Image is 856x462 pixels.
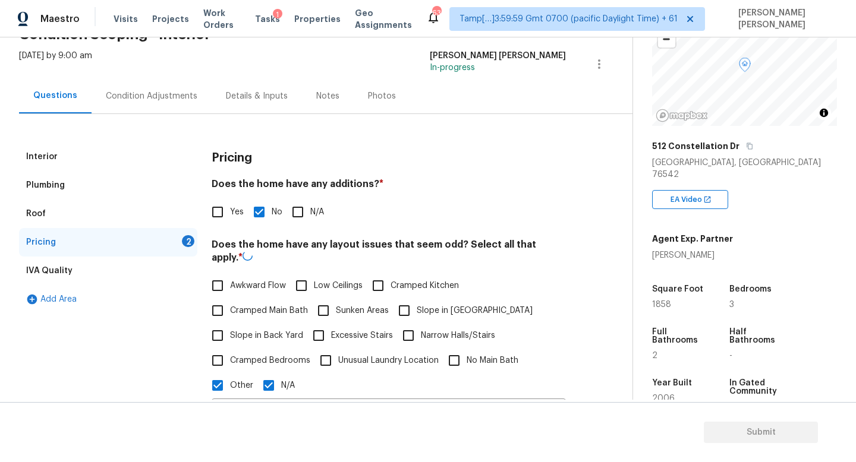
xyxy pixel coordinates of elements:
[432,7,440,19] div: 630
[338,355,439,367] span: Unusual Laundry Location
[273,9,282,21] div: 1
[114,13,138,25] span: Visits
[652,352,657,360] span: 2
[230,355,310,367] span: Cramped Bedrooms
[182,235,194,247] div: 2
[19,285,197,314] div: Add Area
[703,195,712,204] img: Open In New Icon
[820,106,827,119] span: Toggle attribution
[40,13,80,25] span: Maestro
[230,330,303,342] span: Slope in Back Yard
[734,7,839,31] span: [PERSON_NAME] [PERSON_NAME]
[294,13,341,25] span: Properties
[226,90,288,102] div: Details & Inputs
[729,379,784,395] h5: In Gated Community
[652,300,671,309] span: 1858
[152,13,189,25] span: Projects
[106,90,197,102] div: Condition Adjustments
[729,300,734,309] span: 3
[19,50,92,78] div: [DATE] by 9:00 am
[336,305,389,317] span: Sunken Areas
[212,152,252,164] h3: Pricing
[744,141,755,151] button: Copy Address
[281,379,295,392] span: N/A
[652,233,733,245] h5: Agent Exp. Partner
[656,109,708,122] a: Mapbox homepage
[26,265,73,277] div: IVA Quality
[652,285,703,293] h5: Square Foot
[729,285,772,293] h5: Bedrooms
[255,15,280,23] span: Tasks
[652,379,692,387] h5: Year Built
[19,29,632,40] h2: Condition Scoping - Interior
[331,330,393,342] span: Excessive Stairs
[460,13,678,25] span: Tamp[…]3:59:59 Gmt 0700 (pacific Daylight Time) + 61
[430,64,475,72] span: In-progress
[652,157,837,181] div: [GEOGRAPHIC_DATA], [GEOGRAPHIC_DATA] 76542
[658,31,675,48] span: Zoom out
[368,90,396,102] div: Photos
[314,280,363,292] span: Low Ceilings
[26,236,56,248] div: Pricing
[652,394,675,403] span: 2006
[417,305,533,317] span: Slope in [GEOGRAPHIC_DATA]
[355,7,412,31] span: Geo Assignments
[652,7,837,126] canvas: Map
[316,90,339,102] div: Notes
[729,352,732,360] span: -
[26,208,46,220] div: Roof
[739,58,751,76] div: Map marker
[652,328,707,344] h5: Full Bathrooms
[230,379,253,392] span: Other
[652,190,728,209] div: EA Video
[203,7,241,31] span: Work Orders
[230,280,286,292] span: Awkward Flow
[658,30,675,48] button: Zoom out
[230,305,308,317] span: Cramped Main Bath
[391,280,459,292] span: Cramped Kitchen
[430,50,566,62] div: [PERSON_NAME] [PERSON_NAME]
[26,179,65,191] div: Plumbing
[671,194,707,205] span: EA Video
[212,178,566,195] h4: Does the home have any additions?
[230,206,244,219] span: Yes
[729,328,784,344] h5: Half Bathrooms
[817,106,831,120] button: Toggle attribution
[310,206,324,219] span: N/A
[212,239,566,268] h4: Does the home have any layout issues that seem odd? Select all that apply.
[421,330,495,342] span: Narrow Halls/Stairs
[272,206,282,219] span: No
[467,355,518,367] span: No Main Bath
[652,140,739,152] h5: 512 Constellation Dr
[652,249,733,261] div: [PERSON_NAME]
[26,151,58,163] div: Interior
[33,90,77,102] div: Questions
